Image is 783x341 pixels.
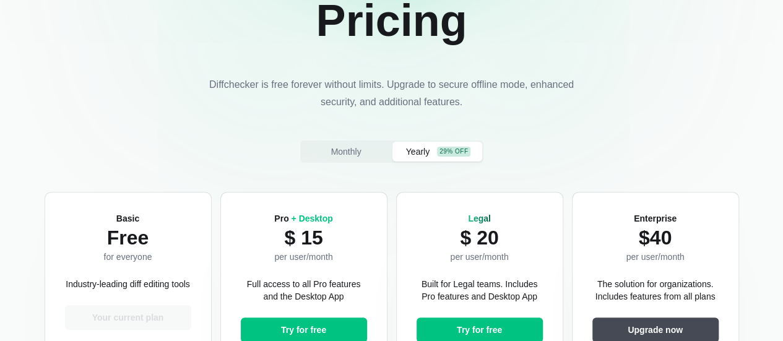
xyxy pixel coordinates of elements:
[454,324,504,336] span: Try for free
[104,225,152,251] p: Free
[206,76,578,111] p: Diffchecker is free forever without limits. Upgrade to secure offline mode, enhanced security, an...
[90,311,167,324] span: Your current plan
[104,212,152,225] h2: Basic
[279,324,329,336] span: Try for free
[291,214,332,223] span: + Desktop
[450,225,508,251] p: $ 20
[437,147,470,157] div: 29% off
[626,225,684,251] p: $40
[626,212,684,225] h2: Enterprise
[274,212,333,225] h2: Pro
[468,214,491,223] span: Legal
[241,278,367,303] p: Full access to all Pro features and the Desktop App
[66,278,190,290] p: Industry-leading diff editing tools
[104,251,152,263] p: for everyone
[65,305,191,330] button: Your current plan
[450,251,508,263] p: per user/month
[392,142,482,162] button: Yearly29% off
[625,324,685,336] span: Upgrade now
[274,225,333,251] p: $ 15
[592,278,719,303] p: The solution for organizations. Includes features from all plans
[404,145,432,158] span: Yearly
[417,278,543,303] p: Built for Legal teams. Includes Pro features and Desktop App
[301,142,391,162] button: Monthly
[626,251,684,263] p: per user/month
[328,145,363,158] span: Monthly
[274,251,333,263] p: per user/month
